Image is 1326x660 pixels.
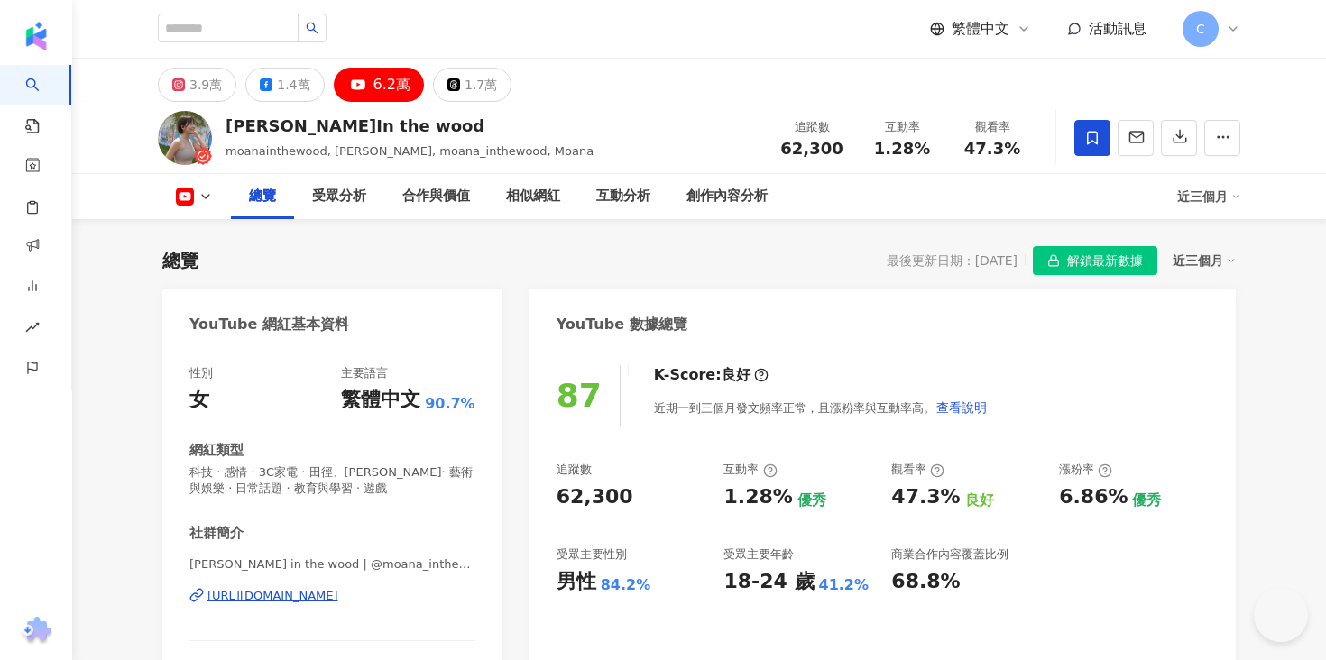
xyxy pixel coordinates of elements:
[189,386,209,414] div: 女
[891,546,1008,563] div: 商業合作內容覆蓋比例
[506,186,560,207] div: 相似網紅
[654,390,988,426] div: 近期一到三個月發文頻率正常，且漲粉率與互動率高。
[596,186,650,207] div: 互動分析
[891,568,960,596] div: 68.8%
[189,588,475,604] a: [URL][DOMAIN_NAME]
[25,309,40,350] span: rise
[819,575,870,595] div: 41.2%
[189,365,213,381] div: 性別
[722,365,750,385] div: 良好
[887,253,1018,268] div: 最後更新日期：[DATE]
[686,186,768,207] div: 創作內容分析
[189,441,244,460] div: 網紅類型
[780,139,843,158] span: 62,300
[958,118,1027,136] div: 觀看率
[433,68,511,102] button: 1.7萬
[189,524,244,543] div: 社群簡介
[158,111,212,165] img: KOL Avatar
[891,483,960,511] div: 47.3%
[936,400,987,415] span: 查看說明
[965,490,994,510] div: 良好
[1059,483,1128,511] div: 6.86%
[1033,246,1157,275] button: 解鎖最新數據
[341,386,420,414] div: 繁體中文
[601,575,651,595] div: 84.2%
[723,462,777,478] div: 互動率
[1132,490,1161,510] div: 優秀
[874,140,930,158] span: 1.28%
[158,68,236,102] button: 3.9萬
[226,144,594,158] span: moanainthewood, [PERSON_NAME], moana_inthewood, Moana
[207,588,338,604] div: [URL][DOMAIN_NAME]
[312,186,366,207] div: 受眾分析
[952,19,1009,39] span: 繁體中文
[373,72,410,97] div: 6.2萬
[334,68,424,102] button: 6.2萬
[425,394,475,414] span: 90.7%
[189,315,349,335] div: YouTube 網紅基本資料
[557,568,596,596] div: 男性
[964,140,1020,158] span: 47.3%
[245,68,324,102] button: 1.4萬
[22,22,51,50] img: logo icon
[226,115,594,137] div: [PERSON_NAME]In the wood
[189,464,475,497] span: 科技 · 感情 · 3C家電 · 田徑、[PERSON_NAME]· 藝術與娛樂 · 日常話題 · 教育與學習 · 遊戲
[341,365,388,381] div: 主要語言
[557,546,627,563] div: 受眾主要性別
[868,118,936,136] div: 互動率
[189,72,222,97] div: 3.9萬
[723,568,814,596] div: 18-24 歲
[723,546,794,563] div: 受眾主要年齡
[402,186,470,207] div: 合作與價值
[557,315,687,335] div: YouTube 數據總覽
[557,377,602,414] div: 87
[1173,249,1236,272] div: 近三個月
[797,490,826,510] div: 優秀
[465,72,497,97] div: 1.7萬
[25,65,61,135] a: search
[1067,247,1143,276] span: 解鎖最新數據
[778,118,846,136] div: 追蹤數
[162,248,198,273] div: 總覽
[557,483,633,511] div: 62,300
[306,22,318,34] span: search
[189,556,475,573] span: [PERSON_NAME] in the wood | @moana_inthewood | UCUkF5nv8zEuY-rCX7rVH0SQ
[1254,588,1308,642] iframe: Help Scout Beacon - Open
[19,617,54,646] img: chrome extension
[891,462,944,478] div: 觀看率
[277,72,309,97] div: 1.4萬
[1059,462,1112,478] div: 漲粉率
[935,390,988,426] button: 查看說明
[654,365,769,385] div: K-Score :
[723,483,792,511] div: 1.28%
[1196,19,1205,39] span: C
[1089,20,1146,37] span: 活動訊息
[1177,182,1240,211] div: 近三個月
[249,186,276,207] div: 總覽
[557,462,592,478] div: 追蹤數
